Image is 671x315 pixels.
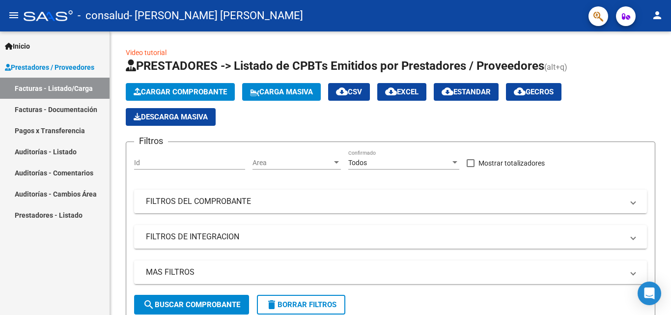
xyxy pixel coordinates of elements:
[544,62,567,72] span: (alt+q)
[336,86,348,97] mat-icon: cloud_download
[126,59,544,73] span: PRESTADORES -> Listado de CPBTs Emitidos por Prestadores / Proveedores
[126,108,216,126] app-download-masive: Descarga masiva de comprobantes (adjuntos)
[434,83,499,101] button: Estandar
[336,87,362,96] span: CSV
[134,295,249,315] button: Buscar Comprobante
[442,87,491,96] span: Estandar
[134,113,208,121] span: Descarga Masiva
[266,299,278,311] mat-icon: delete
[514,86,526,97] mat-icon: cloud_download
[134,190,647,213] mat-expansion-panel-header: FILTROS DEL COMPROBANTE
[134,260,647,284] mat-expansion-panel-header: MAS FILTROS
[129,5,303,27] span: - [PERSON_NAME] [PERSON_NAME]
[134,225,647,249] mat-expansion-panel-header: FILTROS DE INTEGRACION
[478,157,545,169] span: Mostrar totalizadores
[328,83,370,101] button: CSV
[134,87,227,96] span: Cargar Comprobante
[506,83,561,101] button: Gecros
[146,231,623,242] mat-panel-title: FILTROS DE INTEGRACION
[266,300,336,309] span: Borrar Filtros
[252,159,332,167] span: Area
[348,159,367,167] span: Todos
[385,87,419,96] span: EXCEL
[146,267,623,278] mat-panel-title: MAS FILTROS
[651,9,663,21] mat-icon: person
[126,108,216,126] button: Descarga Masiva
[78,5,129,27] span: - consalud
[126,49,167,57] a: Video tutorial
[8,9,20,21] mat-icon: menu
[143,300,240,309] span: Buscar Comprobante
[146,196,623,207] mat-panel-title: FILTROS DEL COMPROBANTE
[257,295,345,315] button: Borrar Filtros
[385,86,397,97] mat-icon: cloud_download
[5,62,94,73] span: Prestadores / Proveedores
[638,282,661,305] div: Open Intercom Messenger
[377,83,426,101] button: EXCEL
[5,41,30,52] span: Inicio
[143,299,155,311] mat-icon: search
[242,83,321,101] button: Carga Masiva
[442,86,453,97] mat-icon: cloud_download
[134,134,168,148] h3: Filtros
[250,87,313,96] span: Carga Masiva
[514,87,554,96] span: Gecros
[126,83,235,101] button: Cargar Comprobante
